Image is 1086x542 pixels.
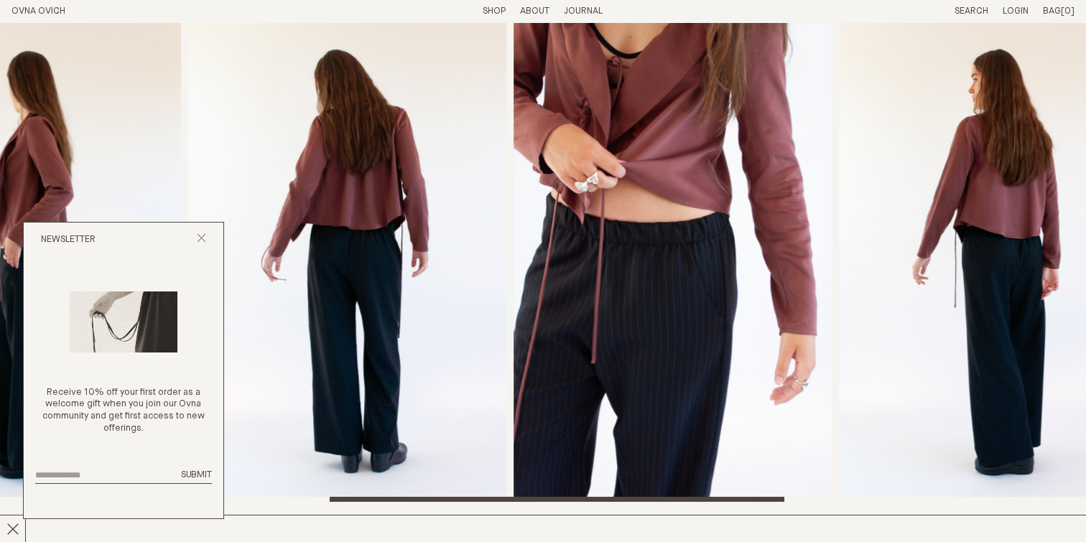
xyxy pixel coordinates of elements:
[35,387,212,436] p: Receive 10% off your first order as a welcome gift when you join our Ovna community and get first...
[188,23,506,502] div: 4 / 8
[11,513,269,534] h2: Painter Pant
[181,470,212,480] span: Submit
[1043,6,1061,16] span: Bag
[181,469,212,482] button: Submit
[514,23,832,502] div: 5 / 8
[1003,6,1029,16] a: Login
[11,6,65,16] a: Home
[514,23,832,502] img: Painter Pant
[520,6,549,18] summary: About
[955,6,988,16] a: Search
[564,6,603,16] a: Journal
[483,6,506,16] a: Shop
[188,23,506,502] img: Painter Pant
[197,233,206,247] button: Close popup
[41,234,96,246] h2: Newsletter
[1061,6,1075,16] span: [0]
